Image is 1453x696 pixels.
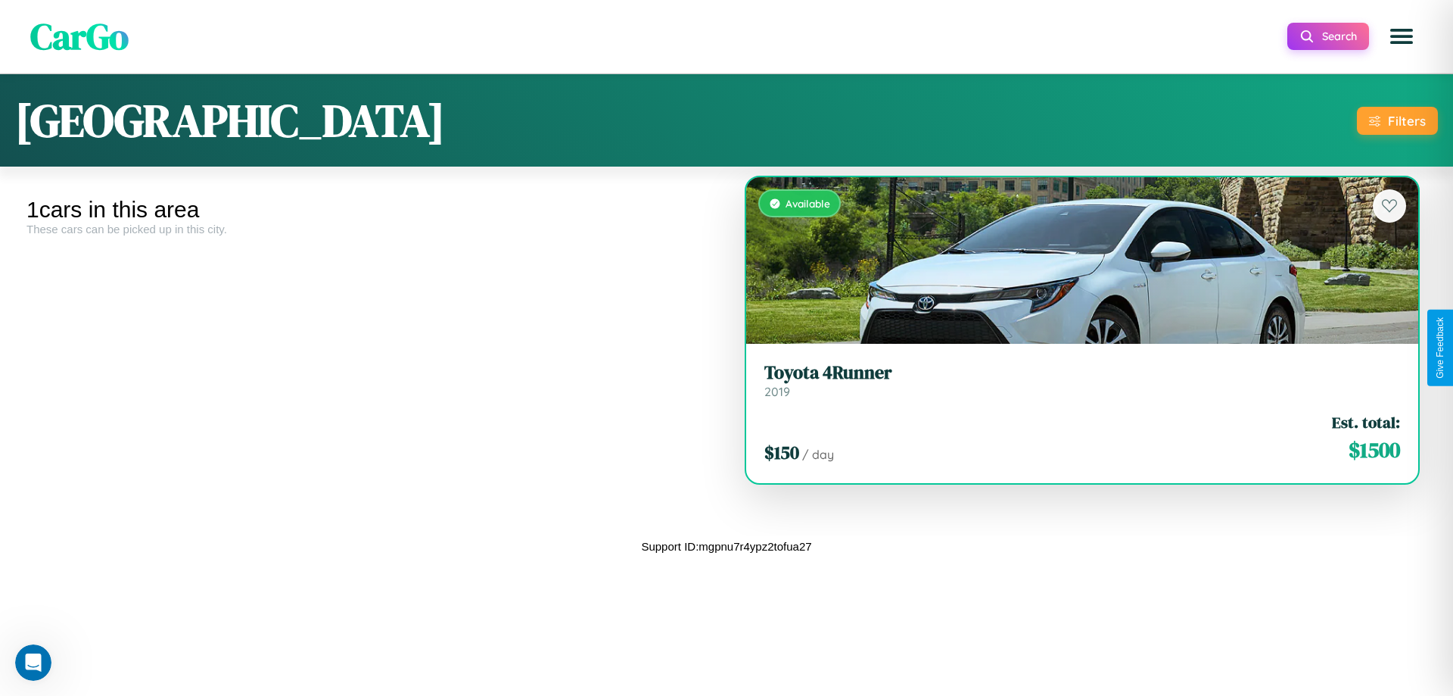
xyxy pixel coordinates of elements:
div: These cars can be picked up in this city. [26,223,715,236]
span: $ 150 [764,440,799,465]
button: Open menu [1380,15,1423,58]
span: $ 1500 [1349,435,1400,465]
span: 2019 [764,384,790,399]
span: Search [1322,30,1357,43]
button: Filters [1357,107,1438,135]
iframe: Intercom live chat [15,645,51,681]
span: CarGo [30,11,129,61]
span: / day [802,447,834,462]
span: Available [786,197,830,210]
div: Give Feedback [1435,317,1445,379]
a: Toyota 4Runner2019 [764,362,1400,399]
button: Search [1287,23,1369,50]
div: Filters [1388,113,1426,129]
span: Est. total: [1332,411,1400,433]
h3: Toyota 4Runner [764,362,1400,384]
h1: [GEOGRAPHIC_DATA] [15,89,445,151]
p: Support ID: mgpnu7r4ypz2tofua27 [641,536,811,557]
div: 1 cars in this area [26,197,715,223]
